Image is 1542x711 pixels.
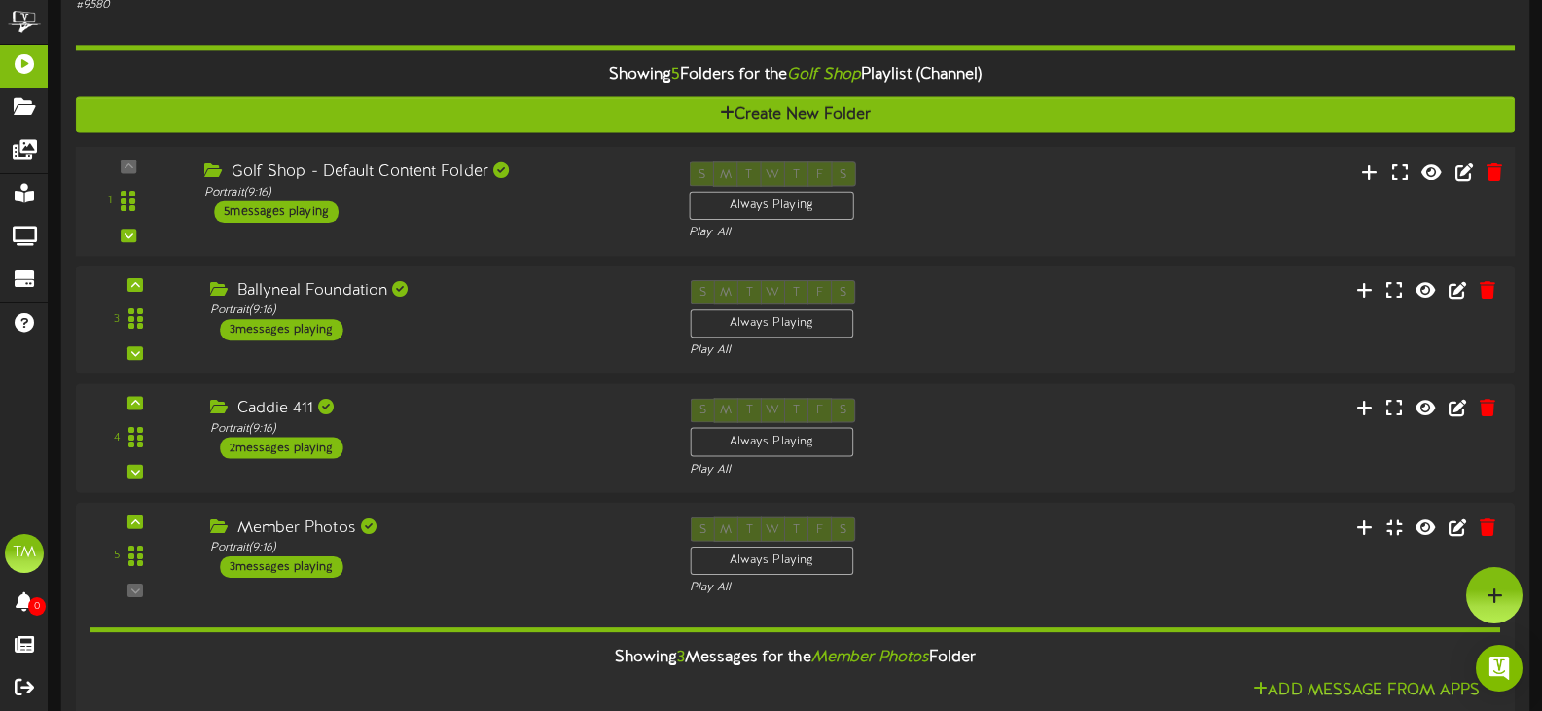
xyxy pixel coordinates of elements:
[210,280,661,302] div: Ballyneal Foundation
[210,539,661,555] div: Portrait ( 9:16 )
[690,547,853,575] div: Always Playing
[210,399,661,421] div: Caddie 411
[28,597,46,616] span: 0
[690,461,1021,478] div: Play All
[220,319,342,340] div: 3 messages playing
[210,421,661,438] div: Portrait ( 9:16 )
[787,67,860,85] i: Golf Shop
[690,342,1021,359] div: Play All
[689,191,853,220] div: Always Playing
[76,96,1515,132] button: Create New Folder
[220,438,342,459] div: 2 messages playing
[220,556,342,578] div: 3 messages playing
[671,67,680,85] span: 5
[690,580,1021,596] div: Play All
[677,649,685,666] span: 3
[689,225,1022,241] div: Play All
[204,161,660,184] div: Golf Shop - Default Content Folder
[210,302,661,319] div: Portrait ( 9:16 )
[210,516,661,539] div: Member Photos
[811,649,929,666] i: Member Photos
[76,637,1515,679] div: Showing Messages for the Folder
[61,54,1530,96] div: Showing Folders for the Playlist (Channel)
[214,201,339,223] div: 5 messages playing
[1247,679,1486,703] button: Add Message From Apps
[204,184,660,200] div: Portrait ( 9:16 )
[690,309,853,338] div: Always Playing
[690,428,853,456] div: Always Playing
[5,534,44,573] div: TM
[1476,645,1523,692] div: Open Intercom Messenger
